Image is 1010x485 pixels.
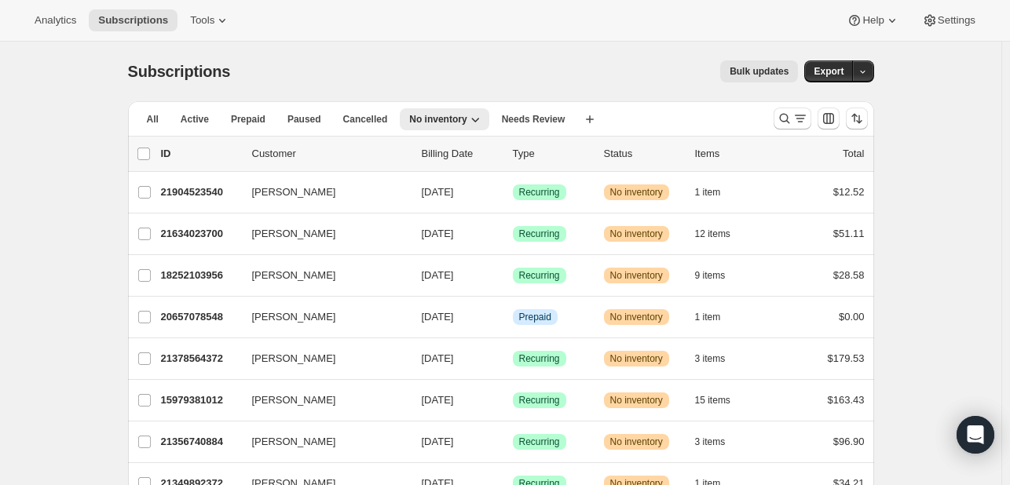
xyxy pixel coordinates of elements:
[98,14,168,27] span: Subscriptions
[730,65,789,78] span: Bulk updates
[190,14,214,27] span: Tools
[243,429,400,454] button: [PERSON_NAME]
[181,9,240,31] button: Tools
[287,113,321,126] span: Paused
[161,146,865,162] div: IDCustomerBilling DateTypeStatusItemsTotal
[252,392,336,408] span: [PERSON_NAME]
[833,186,865,198] span: $12.52
[161,351,240,366] p: 21378564372
[161,348,865,370] div: 21378564372[PERSON_NAME][DATE]SuccessRecurringWarningNo inventory3 items$179.53
[695,306,738,328] button: 1 item
[422,146,500,162] p: Billing Date
[957,416,994,454] div: Open Intercom Messenger
[695,348,743,370] button: 3 items
[695,389,748,411] button: 15 items
[519,186,560,199] span: Recurring
[843,146,864,162] p: Total
[181,113,209,126] span: Active
[519,269,560,282] span: Recurring
[519,436,560,448] span: Recurring
[610,311,663,323] span: No inventory
[833,269,865,281] span: $28.58
[161,146,240,162] p: ID
[519,228,560,240] span: Recurring
[147,113,159,126] span: All
[610,352,663,365] span: No inventory
[243,180,400,205] button: [PERSON_NAME]
[913,9,985,31] button: Settings
[837,9,909,31] button: Help
[252,309,336,325] span: [PERSON_NAME]
[577,108,602,130] button: Create new view
[243,388,400,413] button: [PERSON_NAME]
[161,306,865,328] div: 20657078548[PERSON_NAME][DATE]InfoPrepaidWarningNo inventory1 item$0.00
[161,309,240,325] p: 20657078548
[422,436,454,447] span: [DATE]
[695,186,721,199] span: 1 item
[938,14,975,27] span: Settings
[161,431,865,453] div: 21356740884[PERSON_NAME][DATE]SuccessRecurringWarningNo inventory3 items$96.90
[252,351,336,366] span: [PERSON_NAME]
[833,436,865,447] span: $96.90
[252,434,336,450] span: [PERSON_NAME]
[161,226,240,242] p: 21634023700
[231,113,265,126] span: Prepaid
[161,264,865,286] div: 18252103956[PERSON_NAME][DATE]SuccessRecurringWarningNo inventory9 items$28.58
[252,146,409,162] p: Customer
[161,389,865,411] div: 15979381012[PERSON_NAME][DATE]SuccessRecurringWarningNo inventory15 items$163.43
[243,263,400,288] button: [PERSON_NAME]
[422,228,454,239] span: [DATE]
[519,311,551,323] span: Prepaid
[343,113,388,126] span: Cancelled
[519,394,560,407] span: Recurring
[818,108,840,129] button: Customize table column order and visibility
[804,60,853,82] button: Export
[161,223,865,245] div: 21634023700[PERSON_NAME][DATE]SuccessRecurringWarningNo inventory12 items$51.11
[161,434,240,450] p: 21356740884
[695,146,774,162] div: Items
[695,431,743,453] button: 3 items
[610,269,663,282] span: No inventory
[695,394,730,407] span: 15 items
[839,311,865,323] span: $0.00
[252,268,336,283] span: [PERSON_NAME]
[161,392,240,408] p: 15979381012
[422,352,454,364] span: [DATE]
[695,181,738,203] button: 1 item
[695,311,721,323] span: 1 item
[814,65,843,78] span: Export
[89,9,177,31] button: Subscriptions
[409,113,467,126] span: No inventory
[695,264,743,286] button: 9 items
[604,146,682,162] p: Status
[422,186,454,198] span: [DATE]
[161,184,240,200] p: 21904523540
[610,186,663,199] span: No inventory
[252,184,336,200] span: [PERSON_NAME]
[720,60,798,82] button: Bulk updates
[243,221,400,246] button: [PERSON_NAME]
[519,352,560,365] span: Recurring
[161,181,865,203] div: 21904523540[PERSON_NAME][DATE]SuccessRecurringWarningNo inventory1 item$12.52
[610,436,663,448] span: No inventory
[833,228,865,239] span: $51.11
[502,113,565,126] span: Needs Review
[695,269,726,282] span: 9 items
[695,436,726,448] span: 3 items
[513,146,591,162] div: Type
[695,228,730,240] span: 12 items
[128,63,231,80] span: Subscriptions
[25,9,86,31] button: Analytics
[610,228,663,240] span: No inventory
[422,394,454,406] span: [DATE]
[828,394,865,406] span: $163.43
[846,108,868,129] button: Sort the results
[252,226,336,242] span: [PERSON_NAME]
[774,108,811,129] button: Search and filter results
[828,352,865,364] span: $179.53
[862,14,884,27] span: Help
[610,394,663,407] span: No inventory
[161,268,240,283] p: 18252103956
[422,311,454,323] span: [DATE]
[695,352,726,365] span: 3 items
